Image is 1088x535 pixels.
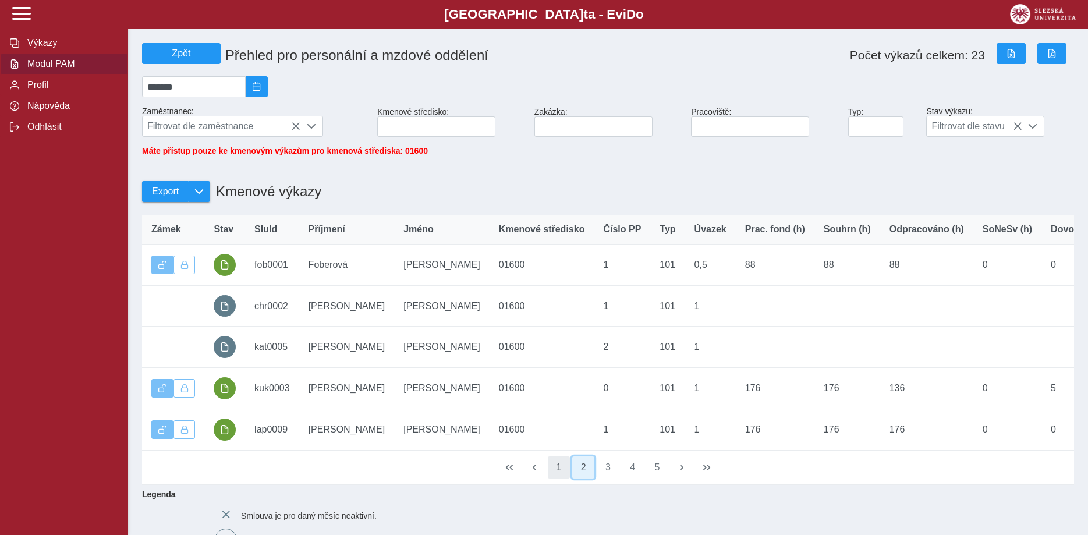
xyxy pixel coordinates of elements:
[373,102,530,141] div: Kmenové středisko:
[245,409,299,450] td: lap0009
[650,245,685,286] td: 101
[151,256,173,274] button: Výkaz je odemčen.
[736,245,814,286] td: 88
[622,456,644,479] button: 4
[214,336,236,358] button: prázdný
[880,245,973,286] td: 88
[745,224,805,235] span: Prac. fond (h)
[594,285,650,327] td: 1
[973,409,1041,450] td: 0
[685,285,736,327] td: 1
[142,181,188,202] button: Export
[814,368,880,409] td: 176
[394,327,490,368] td: [PERSON_NAME]
[173,256,196,274] button: Uzamknout lze pouze výkaz, který je podepsán a schválen.
[983,224,1032,235] span: SoNeSv (h)
[245,368,299,409] td: kuk0003
[685,245,736,286] td: 0,5
[499,224,585,235] span: Kmenové středisko
[583,7,587,22] span: t
[490,368,594,409] td: 01600
[889,224,964,235] span: Odpracováno (h)
[973,368,1041,409] td: 0
[403,224,434,235] span: Jméno
[246,76,268,97] button: 2025/09
[880,409,973,450] td: 176
[694,224,726,235] span: Úvazek
[572,456,594,479] button: 2
[594,327,650,368] td: 2
[685,368,736,409] td: 1
[24,80,118,90] span: Profil
[736,409,814,450] td: 176
[922,102,1079,141] div: Stav výkazu:
[143,116,300,136] span: Filtrovat dle zaměstnance
[221,42,692,68] h1: Přehled pro personální a mzdové oddělení
[214,377,236,399] button: podepsáno
[530,102,687,141] div: Zakázka:
[142,146,428,155] span: Máte přístup pouze ke kmenovým výkazům pro kmenová střediska: 01600
[35,7,1053,22] b: [GEOGRAPHIC_DATA] a - Evi
[490,327,594,368] td: 01600
[299,368,395,409] td: [PERSON_NAME]
[147,48,215,59] span: Zpět
[646,456,668,479] button: 5
[24,59,118,69] span: Modul PAM
[245,327,299,368] td: kat0005
[254,224,277,235] span: SluId
[850,48,985,62] span: Počet výkazů celkem: 23
[241,511,377,520] span: Smlouva je pro daný měsíc neaktivní.
[597,456,619,479] button: 3
[927,116,1022,136] span: Filtrovat dle stavu
[245,245,299,286] td: fob0001
[650,368,685,409] td: 101
[814,245,880,286] td: 88
[394,245,490,286] td: [PERSON_NAME]
[660,224,675,235] span: Typ
[636,7,644,22] span: o
[844,102,922,141] div: Typ:
[299,245,395,286] td: Foberová
[997,43,1026,64] button: Export do Excelu
[880,368,973,409] td: 136
[309,224,345,235] span: Příjmení
[736,368,814,409] td: 176
[394,368,490,409] td: [PERSON_NAME]
[151,224,181,235] span: Zámek
[245,285,299,327] td: chr0002
[603,224,641,235] span: Číslo PP
[151,420,173,439] button: Výkaz je odemčen.
[137,102,373,141] div: Zaměstnanec:
[490,285,594,327] td: 01600
[685,327,736,368] td: 1
[214,224,233,235] span: Stav
[650,285,685,327] td: 101
[626,7,636,22] span: D
[299,409,395,450] td: [PERSON_NAME]
[650,409,685,450] td: 101
[142,43,221,64] button: Zpět
[173,420,196,439] button: Uzamknout lze pouze výkaz, který je podepsán a schválen.
[214,295,236,317] button: prázdný
[685,409,736,450] td: 1
[394,285,490,327] td: [PERSON_NAME]
[824,224,871,235] span: Souhrn (h)
[594,245,650,286] td: 1
[137,485,1069,504] b: Legenda
[299,285,395,327] td: [PERSON_NAME]
[490,245,594,286] td: 01600
[173,379,196,398] button: Uzamknout lze pouze výkaz, který je podepsán a schválen.
[394,409,490,450] td: [PERSON_NAME]
[24,38,118,48] span: Výkazy
[1010,4,1076,24] img: logo_web_su.png
[214,254,236,276] button: podepsáno
[650,327,685,368] td: 101
[214,419,236,441] button: podepsáno
[973,245,1041,286] td: 0
[686,102,844,141] div: Pracoviště:
[24,101,118,111] span: Nápověda
[24,122,118,132] span: Odhlásit
[548,456,570,479] button: 1
[594,368,650,409] td: 0
[151,379,173,398] button: Výkaz je odemčen.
